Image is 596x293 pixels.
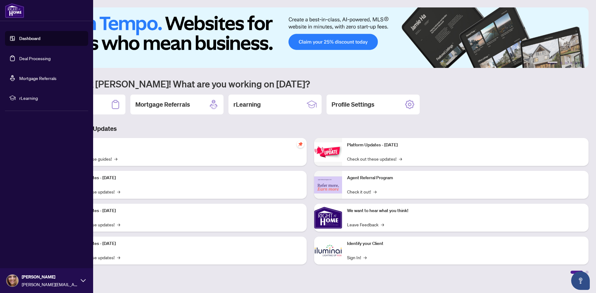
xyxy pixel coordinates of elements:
[117,221,120,228] span: →
[314,176,342,193] img: Agent Referral Program
[580,62,582,64] button: 6
[117,188,120,195] span: →
[347,221,384,228] a: Leave Feedback→
[7,275,18,286] img: Profile Icon
[117,254,120,261] span: →
[19,55,51,61] a: Deal Processing
[332,100,374,109] h2: Profile Settings
[233,100,261,109] h2: rLearning
[560,62,562,64] button: 2
[314,237,342,264] img: Identify your Client
[19,36,40,41] a: Dashboard
[22,281,78,288] span: [PERSON_NAME][EMAIL_ADDRESS][DOMAIN_NAME]
[65,240,302,247] p: Platform Updates - [DATE]
[347,155,402,162] a: Check out these updates!→
[65,175,302,181] p: Platform Updates - [DATE]
[19,95,84,101] span: rLearning
[347,175,584,181] p: Agent Referral Program
[347,240,584,247] p: Identify your Client
[5,3,24,18] img: logo
[19,75,56,81] a: Mortgage Referrals
[575,62,577,64] button: 5
[381,221,384,228] span: →
[570,62,572,64] button: 4
[65,142,302,149] p: Self-Help
[314,142,342,162] img: Platform Updates - June 23, 2025
[548,62,558,64] button: 1
[314,204,342,232] img: We want to hear what you think!
[347,142,584,149] p: Platform Updates - [DATE]
[32,7,589,68] img: Slide 0
[297,140,304,148] span: pushpin
[22,273,78,280] span: [PERSON_NAME]
[32,78,589,90] h1: Welcome back [PERSON_NAME]! What are you working on [DATE]?
[114,155,117,162] span: →
[373,188,377,195] span: →
[565,62,567,64] button: 3
[347,207,584,214] p: We want to hear what you think!
[347,188,377,195] a: Check it out!→
[135,100,190,109] h2: Mortgage Referrals
[399,155,402,162] span: →
[32,124,589,133] h3: Brokerage & Industry Updates
[571,271,590,290] button: Open asap
[65,207,302,214] p: Platform Updates - [DATE]
[347,254,367,261] a: Sign In!→
[363,254,367,261] span: →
